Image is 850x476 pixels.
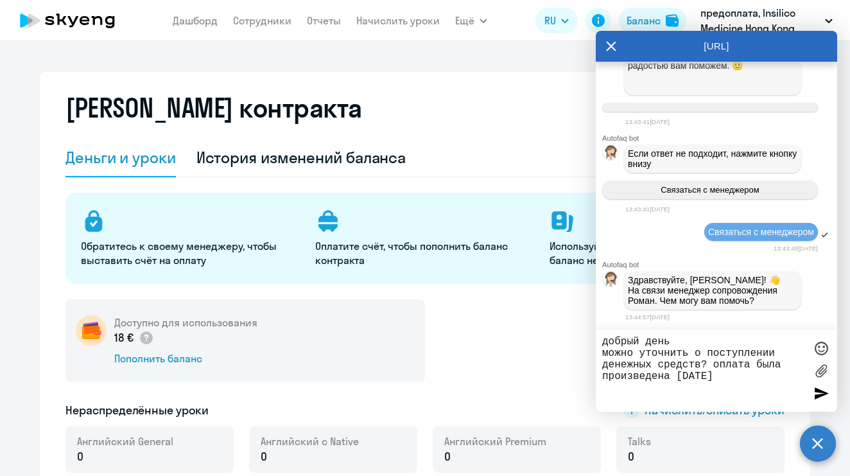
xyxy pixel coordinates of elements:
span: Talks [628,434,651,448]
p: Здравствуйте, [PERSON_NAME]! 👋 [628,275,797,285]
textarea: добрый день можно уточнить о поступлении денежных средств? оплата была произведена [DATE] [602,336,805,405]
time: 13:43:41[DATE] [625,118,670,125]
div: Баланс [627,13,661,28]
span: Английский с Native [261,434,359,448]
time: 13:43:48[DATE] [774,245,818,252]
a: Дашборд [173,14,218,27]
span: Связаться с менеджером [661,185,759,195]
span: Английский General [77,434,173,448]
a: Начислить уроки [356,14,440,27]
p: предоплата, Insilico Medicine Hong Kong Limited [700,5,820,36]
div: Пополнить баланс [114,351,257,366]
span: 0 [444,448,451,465]
span: Если ответ не подходит, нажмите кнопку внизу [628,148,799,169]
span: 0 [261,448,267,465]
span: Связаться с менеджером [708,227,814,237]
a: Сотрудники [233,14,291,27]
img: bot avatar [603,272,619,290]
label: Лимит 10 файлов [811,361,831,380]
time: 13:43:41[DATE] [625,206,670,213]
div: Autofaq bot [602,261,837,269]
div: Деньги и уроки [65,147,176,168]
span: 0 [77,448,83,465]
span: RU [544,13,556,28]
span: 0 [628,448,634,465]
img: wallet-circle.png [76,315,107,346]
h2: [PERSON_NAME] контракта [65,93,362,123]
p: Обратитесь к своему менеджеру, чтобы выставить счёт на оплату [81,239,300,267]
button: Балансbalance [619,8,686,33]
p: Используйте деньги, чтобы начислять на баланс нераспределённые уроки [550,239,768,267]
span: Ещё [455,13,474,28]
div: Autofaq bot [602,134,837,142]
a: Отчеты [307,14,341,27]
img: bot avatar [603,145,619,164]
button: предоплата, Insilico Medicine Hong Kong Limited [694,5,839,36]
time: 13:44:57[DATE] [625,313,670,321]
p: 18 € [114,330,154,346]
button: RU [535,8,578,33]
h5: Нераспределённые уроки [65,402,209,419]
span: Английский Premium [444,434,546,448]
h5: Доступно для использования [114,315,257,330]
p: Оплатите счёт, чтобы пополнить баланс контракта [315,239,534,267]
p: На связи менеджер сопровождения Роман. Чем могу вам помочь? [628,285,797,306]
button: Ещё [455,8,487,33]
button: Связаться с менеджером [602,181,818,199]
div: История изменений баланса [196,147,406,168]
img: balance [666,14,679,27]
